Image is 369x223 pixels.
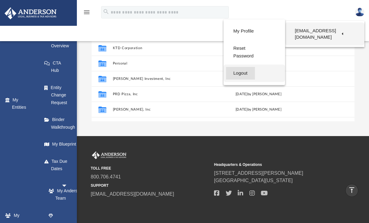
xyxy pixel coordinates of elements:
button: [PERSON_NAME], Inc [113,107,208,111]
div: [DATE] by [PERSON_NAME] [211,45,306,51]
button: KTD Corporation [113,46,208,50]
i: menu [83,9,90,16]
a: [GEOGRAPHIC_DATA][US_STATE] [214,178,293,183]
a: Binder Walkthrough [38,114,77,133]
a: My Profile [226,25,261,37]
i: search [103,8,109,15]
div: [DATE] [211,61,306,66]
small: Headquarters & Operations [214,162,333,167]
small: TOLL FREE [91,166,210,171]
a: Logout [226,67,255,80]
a: Entity Change Request [38,81,77,109]
img: Anderson Advisors Platinum Portal [91,151,128,159]
div: [DATE] by [PERSON_NAME] [211,107,306,112]
a: My Anderson Team [42,185,93,204]
a: CTA Hub [38,57,77,76]
small: SUPPORT [91,183,210,188]
a: My Entities [4,94,34,113]
a: Help Center [228,19,280,43]
a: Reset Password [226,42,270,62]
span: arrow_drop_down [61,180,74,192]
a: Tax Due Dates [38,155,77,175]
div: [DATE] by [PERSON_NAME] [211,91,306,97]
button: Personal [113,61,208,65]
img: User Pic [355,8,364,17]
a: My Blueprint [38,138,89,151]
i: vertical_align_top [348,186,355,194]
a: [STREET_ADDRESS][PERSON_NAME] [214,170,303,176]
a: menu [83,12,90,16]
a: [EMAIL_ADDRESS][DOMAIN_NAME] [288,25,350,43]
a: Overview [38,32,77,52]
img: Anderson Advisors Platinum Portal [3,7,58,19]
button: [PERSON_NAME] Investment, Inc [113,76,208,80]
a: [EMAIL_ADDRESS][DOMAIN_NAME] [91,191,174,197]
div: [DATE] [211,76,306,81]
a: vertical_align_top [345,184,358,197]
button: PRD Pizza, Inc [113,92,208,96]
a: 800.706.4741 [91,174,121,179]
